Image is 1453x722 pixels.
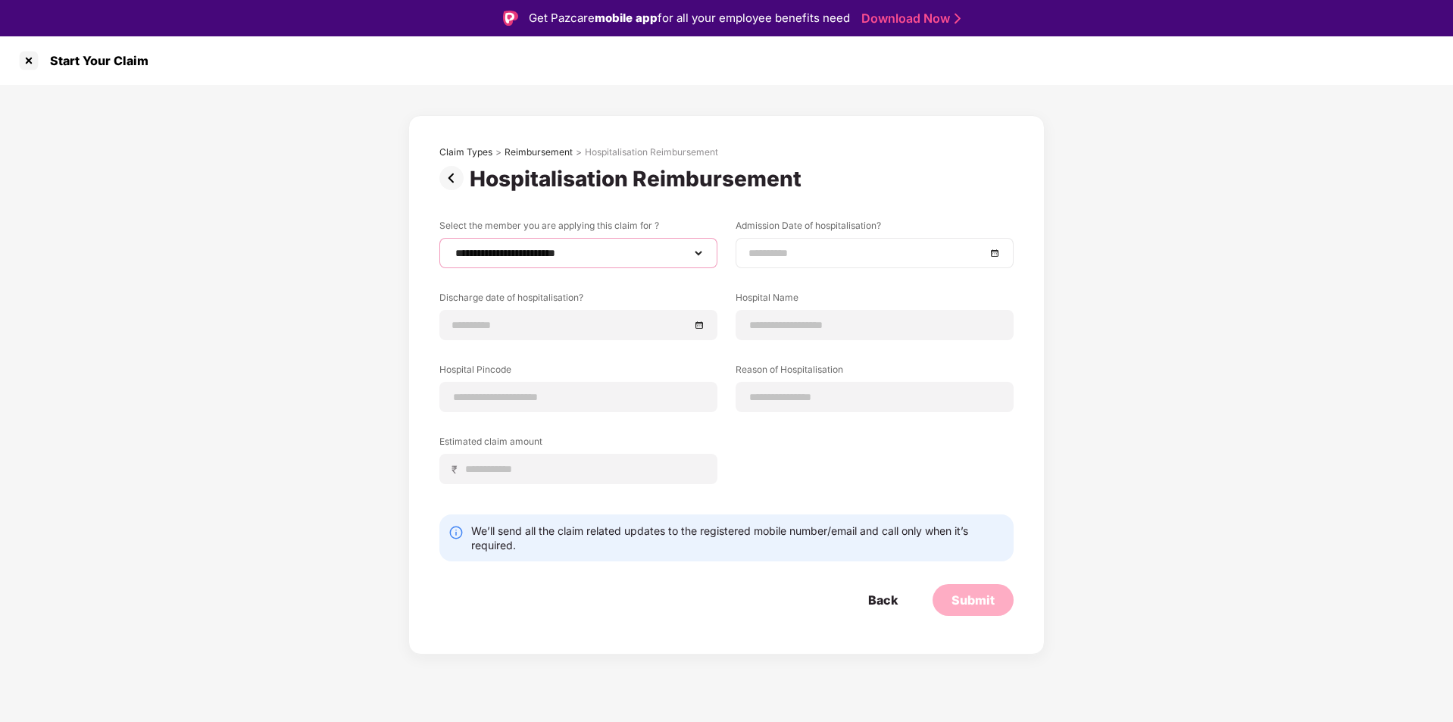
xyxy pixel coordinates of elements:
[736,363,1014,382] label: Reason of Hospitalisation
[41,53,148,68] div: Start Your Claim
[951,592,995,608] div: Submit
[505,146,573,158] div: Reimbursement
[439,363,717,382] label: Hospital Pincode
[736,291,1014,310] label: Hospital Name
[595,11,658,25] strong: mobile app
[439,146,492,158] div: Claim Types
[503,11,518,26] img: Logo
[448,525,464,540] img: svg+xml;base64,PHN2ZyBpZD0iSW5mby0yMHgyMCIgeG1sbnM9Imh0dHA6Ly93d3cudzMub3JnLzIwMDAvc3ZnIiB3aWR0aD...
[861,11,956,27] a: Download Now
[955,11,961,27] img: Stroke
[495,146,502,158] div: >
[470,166,808,192] div: Hospitalisation Reimbursement
[529,9,850,27] div: Get Pazcare for all your employee benefits need
[868,592,898,608] div: Back
[736,219,1014,238] label: Admission Date of hospitalisation?
[439,435,717,454] label: Estimated claim amount
[576,146,582,158] div: >
[585,146,718,158] div: Hospitalisation Reimbursement
[471,524,1005,552] div: We’ll send all the claim related updates to the registered mobile number/email and call only when...
[452,462,464,477] span: ₹
[439,219,717,238] label: Select the member you are applying this claim for ?
[439,166,470,190] img: svg+xml;base64,PHN2ZyBpZD0iUHJldi0zMngzMiIgeG1sbnM9Imh0dHA6Ly93d3cudzMub3JnLzIwMDAvc3ZnIiB3aWR0aD...
[439,291,717,310] label: Discharge date of hospitalisation?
